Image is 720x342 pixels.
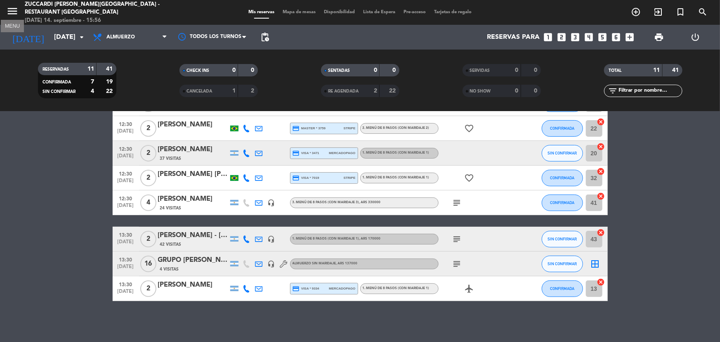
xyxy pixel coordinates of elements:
[116,144,136,153] span: 12:30
[597,278,605,286] i: cancel
[106,88,114,94] strong: 22
[158,119,228,130] div: [PERSON_NAME]
[608,86,618,96] i: filter_list
[158,144,228,155] div: [PERSON_NAME]
[43,90,76,94] span: SIN CONFIRMAR
[597,167,605,176] i: cancel
[268,235,275,243] i: headset_mic
[328,69,350,73] span: SENTADAS
[251,88,256,94] strong: 2
[106,66,114,72] strong: 41
[140,195,156,211] span: 4
[43,80,71,84] span: CONFIRMADA
[550,286,574,291] span: CONFIRMADA
[470,69,490,73] span: SERVIDAS
[618,86,682,95] input: Filtrar por nombre...
[116,289,136,298] span: [DATE]
[116,193,136,203] span: 12:30
[359,201,381,204] span: , ARS 330000
[293,174,319,182] span: visa * 7019
[140,280,156,297] span: 2
[91,79,94,85] strong: 7
[25,0,174,17] div: Zuccardi [PERSON_NAME][GEOGRAPHIC_DATA] - Restaurant [GEOGRAPHIC_DATA]
[359,237,381,240] span: , ARS 170000
[465,123,474,133] i: favorite_border
[279,10,320,14] span: Mapa de mesas
[293,150,319,157] span: visa * 3471
[293,237,381,240] span: 1. MENÚ DE 8 PASOS (con maridaje 1)
[158,230,228,241] div: [PERSON_NAME] - [PERSON_NAME][GEOGRAPHIC_DATA]
[187,69,210,73] span: CHECK INS
[550,126,574,131] span: CONFIRMADA
[160,266,179,273] span: 4 Visitas
[452,198,462,208] i: subject
[570,32,581,43] i: looks_3
[140,120,156,137] span: 2
[116,178,136,188] span: [DATE]
[106,79,114,85] strong: 19
[548,237,577,241] span: SIN CONFIRMAR
[374,88,377,94] strong: 2
[293,285,319,292] span: visa * 9334
[548,261,577,266] span: SIN CONFIRMAR
[6,5,19,17] i: menu
[6,28,50,46] i: [DATE]
[363,176,430,179] span: 1. MENÚ DE 8 PASOS (con maridaje 1)
[678,25,714,50] div: LOG OUT
[293,125,326,132] span: master * 3759
[344,126,356,131] span: stripe
[158,255,228,266] div: GRUPO [PERSON_NAME]
[187,89,212,93] span: CANCELADA
[77,32,87,42] i: arrow_drop_down
[515,88,519,94] strong: 0
[542,195,583,211] button: CONFIRMADA
[374,67,377,73] strong: 0
[116,239,136,249] span: [DATE]
[597,32,608,43] i: looks_5
[1,22,24,29] div: MENU
[590,259,600,269] i: border_all
[672,67,680,73] strong: 41
[232,67,236,73] strong: 0
[244,10,279,14] span: Mis reservas
[389,88,397,94] strong: 22
[359,10,399,14] span: Lista de Espera
[336,262,358,265] span: , ARS 137000
[116,279,136,289] span: 13:30
[293,262,358,265] span: Almuerzo sin maridaje
[106,34,135,40] span: Almuerzo
[465,284,474,294] i: airplanemode_active
[328,89,359,93] span: RE AGENDADA
[597,228,605,237] i: cancel
[548,151,577,155] span: SIN CONFIRMAR
[542,231,583,247] button: SIN CONFIRMAR
[363,287,430,290] span: 1. MENÚ DE 8 PASOS (con maridaje 1)
[260,32,270,42] span: pending_actions
[116,203,136,212] span: [DATE]
[470,89,491,93] span: NO SHOW
[116,119,136,128] span: 12:30
[465,173,474,183] i: favorite_border
[611,32,621,43] i: looks_6
[268,199,275,207] i: headset_mic
[542,280,583,297] button: CONFIRMADA
[158,280,228,290] div: [PERSON_NAME]
[116,169,136,178] span: 12:30
[25,17,174,25] div: [DATE] 14. septiembre - 15:56
[597,142,605,151] i: cancel
[691,32,701,42] i: power_settings_new
[654,32,664,42] span: print
[160,155,182,162] span: 37 Visitas
[542,170,583,186] button: CONFIRMADA
[91,88,94,94] strong: 4
[160,241,182,248] span: 42 Visitas
[392,67,397,73] strong: 0
[534,67,539,73] strong: 0
[543,32,553,43] i: looks_one
[116,153,136,163] span: [DATE]
[140,145,156,161] span: 2
[631,7,641,17] i: add_circle_outline
[430,10,476,14] span: Tarjetas de regalo
[542,145,583,161] button: SIN CONFIRMAR
[609,69,622,73] span: TOTAL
